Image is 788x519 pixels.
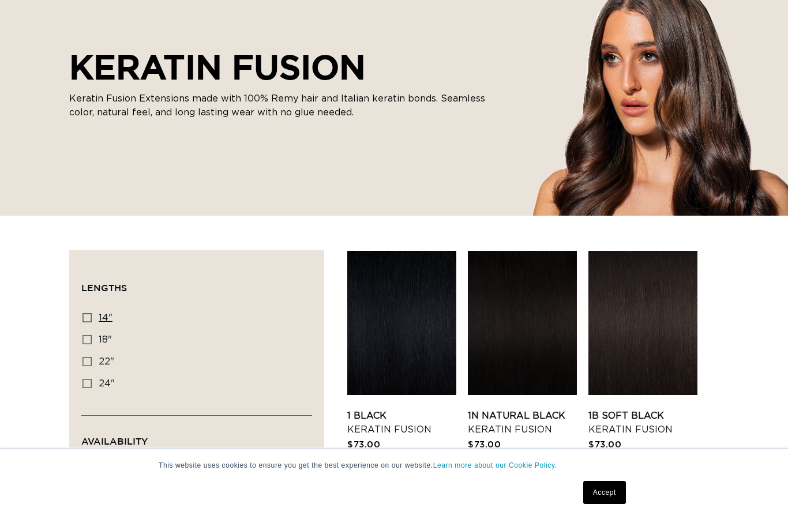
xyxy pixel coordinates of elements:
[347,409,456,437] a: 1 Black Keratin Fusion
[69,92,508,119] p: Keratin Fusion Extensions made with 100% Remy hair and Italian keratin bonds. Seamless color, nat...
[159,460,629,471] p: This website uses cookies to ensure you get the best experience on our website.
[81,416,312,457] summary: Availability (0 selected)
[468,409,577,437] a: 1N Natural Black Keratin Fusion
[433,461,557,469] a: Learn more about our Cookie Policy.
[69,47,508,87] h2: KERATIN FUSION
[81,436,148,446] span: Availability
[99,335,112,344] span: 18"
[588,409,697,437] a: 1B Soft Black Keratin Fusion
[583,481,626,504] a: Accept
[81,283,127,293] span: Lengths
[99,379,115,388] span: 24"
[99,313,112,322] span: 14"
[81,262,312,304] summary: Lengths (0 selected)
[99,357,114,366] span: 22"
